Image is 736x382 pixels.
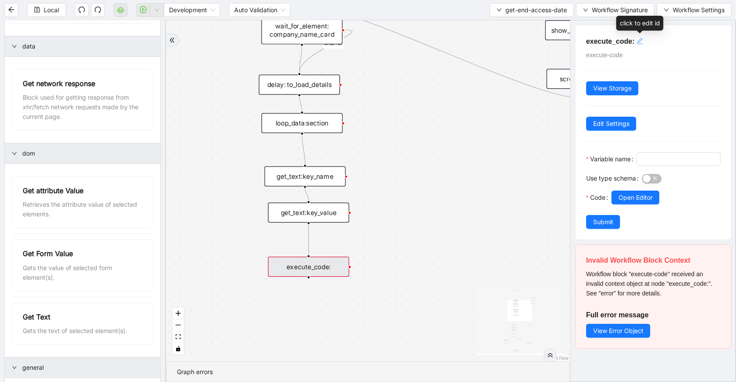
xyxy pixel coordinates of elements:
[300,46,302,73] g: Edge from wait_for_element: company_name_card to delay: to_load_details
[545,20,626,40] div: show_message_modal:
[586,36,721,47] h5: execute_code:
[302,135,305,164] g: Edge from loop_data:section to get_text:key_name
[23,248,142,259] div: Get Form Value
[593,217,613,227] span: Submit
[586,81,639,95] button: View Storage
[268,203,349,223] div: get_text:key_value
[261,16,342,44] div: wait_for_element: company_name_card
[546,355,569,361] a: React Flow attribution
[5,143,160,163] div: dom
[94,6,101,13] span: redo
[173,308,184,319] button: zoom in
[12,365,17,370] span: right
[576,3,655,17] button: downWorkflow Signature
[586,215,620,229] button: Submit
[586,174,636,183] span: Use type schema
[262,113,343,133] div: loop_data:section
[34,7,40,13] span: save
[590,154,631,164] span: Variable name
[140,6,147,13] span: play-circle
[169,3,215,17] span: Development
[497,7,502,13] span: down
[586,271,712,297] span: Workflow block "execute-code" received an invalid context object at node "execute_code:". See "er...
[300,97,302,111] g: Edge from delay: to_load_details to loop_data:section
[636,36,643,46] div: click to edit id
[234,3,285,17] span: Auto Validation
[302,285,315,299] span: plus-circle
[586,117,636,131] button: Edit Settings
[268,257,349,277] div: execute_code:
[673,5,725,15] span: Workflow Settings
[23,312,142,323] div: Get Text
[259,75,340,95] div: delay: to_load_details
[44,5,59,15] span: Local
[590,193,605,202] span: Code
[593,326,643,336] span: View Error Object
[150,3,164,17] button: down
[612,191,660,205] button: Open Editor
[169,37,175,43] span: double-right
[265,167,346,187] div: get_text:key_name
[177,367,559,377] div: Graph errors
[173,331,184,343] button: fit view
[664,7,669,13] span: down
[546,69,628,89] div: scroll_element:__0
[22,363,153,372] span: general
[547,352,553,358] span: double-right
[619,193,653,202] span: Open Editor
[583,7,588,13] span: down
[300,30,352,73] g: Edge from wait_for_element: company_name_card to delay: to_load_details
[23,200,142,219] div: Retrieves the attribute value of selected elements.
[27,3,66,17] button: saveLocal
[305,188,309,201] g: Edge from get_text:key_name to get_text:key_value
[173,343,184,355] button: toggle interactivity
[586,324,650,338] button: View Error Object
[23,326,142,336] div: Gets the text of selected element(s).
[593,83,632,93] span: View Storage
[154,7,159,13] span: down
[22,149,153,158] span: dom
[302,7,587,97] g: Edge from scroll_element:__0 to wait_for_element: company_name_card
[5,358,160,378] div: general
[23,263,142,282] div: Gets the value of selected form element(s).
[23,78,142,89] div: Get network response
[593,119,629,128] span: Edit Settings
[505,5,567,15] span: get-end-access-date
[586,255,721,266] h5: Invalid Workflow Block Context
[23,93,142,122] div: Block used for getting response from xhr/fetch network requests made by the current page.
[4,3,18,17] button: arrow-left
[268,257,349,277] div: execute_code:plus-circle
[12,44,17,49] span: right
[91,3,105,17] button: redo
[657,3,732,17] button: downWorkflow Settings
[12,151,17,156] span: right
[5,36,160,56] div: data
[23,185,142,196] div: Get attribute Value
[78,6,85,13] span: undo
[636,38,643,45] span: edit
[8,6,15,13] span: arrow-left
[173,319,184,331] button: zoom out
[586,52,623,59] span: execute-code
[136,3,150,17] button: play-circle
[490,3,574,17] button: downget-end-access-date
[75,3,89,17] button: undo
[592,5,648,15] span: Workflow Signature
[117,6,124,13] span: cloud-server
[22,42,153,51] span: data
[114,3,128,17] button: cloud-server
[586,310,721,320] h5: Full error message
[616,16,663,31] div: click to edit id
